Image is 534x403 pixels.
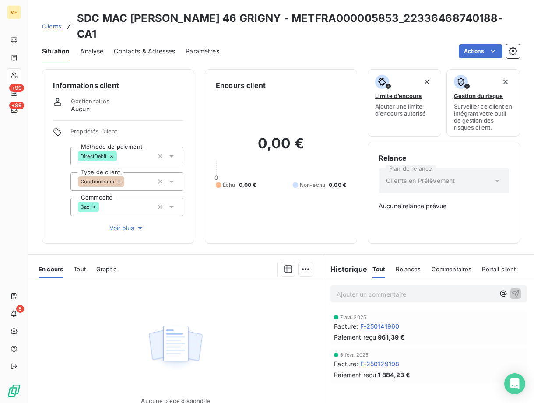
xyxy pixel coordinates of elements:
span: +99 [9,102,24,109]
span: Tout [372,266,386,273]
h6: Relance [379,153,509,163]
span: Paramètres [186,47,219,56]
button: Actions [459,44,502,58]
button: Limite d’encoursAjouter une limite d’encours autorisé [368,69,441,137]
span: Gestionnaires [71,98,109,105]
span: Clients [42,23,61,30]
a: Clients [42,22,61,31]
h2: 0,00 € [216,135,346,161]
span: 8 [16,305,24,313]
span: 961,39 € [378,333,404,342]
span: Contacts & Adresses [114,47,175,56]
span: Gestion du risque [454,92,503,99]
span: F-250141960 [360,322,400,331]
span: Paiement reçu [334,333,376,342]
span: Tout [74,266,86,273]
span: Limite d’encours [375,92,422,99]
span: DirectDebit [81,154,107,159]
span: 1 884,23 € [378,370,410,379]
span: 0,00 € [239,181,256,189]
img: Logo LeanPay [7,384,21,398]
span: Commentaires [432,266,472,273]
span: Non-échu [300,181,325,189]
span: Graphe [96,266,117,273]
span: Facture : [334,322,358,331]
h3: SDC MAC [PERSON_NAME] 46 GRIGNY - METFRA000005853_22336468740188-CA1 [77,11,520,42]
span: Condominium [81,179,115,184]
span: Surveiller ce client en intégrant votre outil de gestion des risques client. [454,103,513,131]
span: Portail client [482,266,516,273]
h6: Historique [323,264,367,274]
span: Facture : [334,359,358,368]
input: Ajouter une valeur [99,203,106,211]
div: Open Intercom Messenger [504,373,525,394]
h6: Informations client [53,80,183,91]
span: Clients en Prélèvement [386,176,455,185]
span: Aucune relance prévue [379,202,509,210]
span: +99 [9,84,24,92]
span: En cours [39,266,63,273]
span: 0 [214,174,218,181]
span: Gaz [81,204,89,210]
span: Ajouter une limite d’encours autorisé [375,103,434,117]
div: ME [7,5,21,19]
span: Aucun [71,105,90,113]
span: 7 avr. 2025 [340,315,366,320]
span: Situation [42,47,70,56]
button: Gestion du risqueSurveiller ce client en intégrant votre outil de gestion des risques client. [446,69,520,137]
span: Paiement reçu [334,370,376,379]
span: F-250129198 [360,359,400,368]
button: Voir plus [70,223,183,233]
h6: Encours client [216,80,266,91]
img: Empty state [148,321,204,375]
span: Propriétés Client [70,128,183,140]
span: 6 févr. 2025 [340,352,369,357]
input: Ajouter une valeur [117,152,124,160]
span: Analyse [80,47,103,56]
span: Voir plus [109,224,144,232]
span: 0,00 € [329,181,346,189]
span: Relances [396,266,421,273]
input: Ajouter une valeur [124,178,131,186]
span: Échu [223,181,235,189]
